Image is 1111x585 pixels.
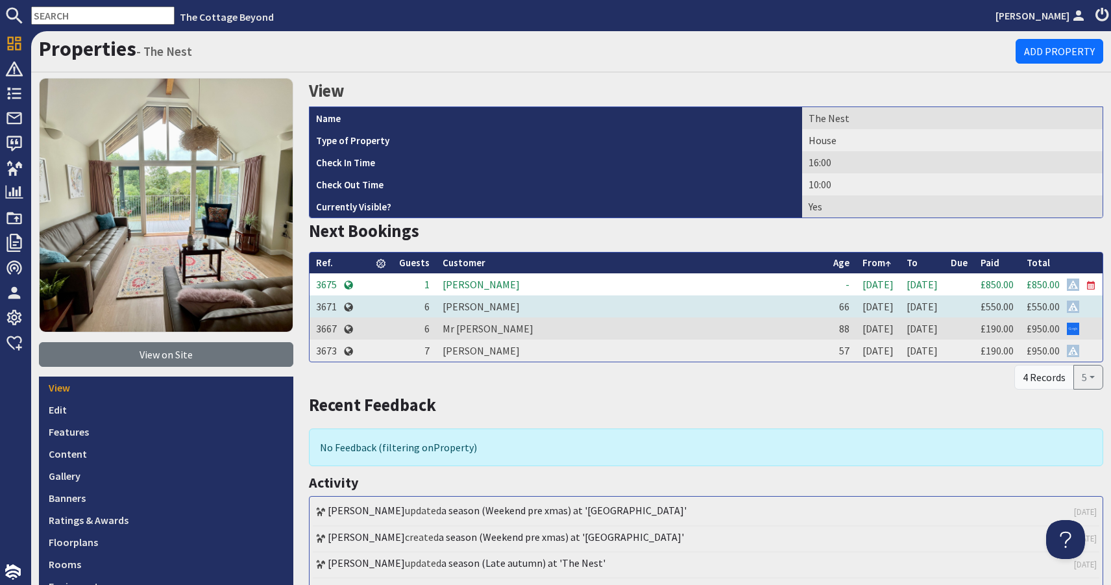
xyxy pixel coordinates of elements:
[313,500,1099,526] li: updated
[1067,323,1079,335] img: Referer: Google
[39,377,293,399] a: View
[981,256,999,269] a: Paid
[1074,532,1097,545] a: [DATE]
[433,441,474,454] span: translation missing: en.filters.property
[310,195,802,218] th: Currently Visible?
[1074,558,1097,571] a: [DATE]
[310,317,343,340] td: 3667
[827,317,856,340] td: 88
[1027,256,1050,269] a: Total
[1073,365,1103,390] button: 5
[981,300,1014,313] a: £550.00
[328,556,405,569] a: [PERSON_NAME]
[443,256,485,269] a: Customer
[944,253,974,274] th: Due
[981,278,1014,291] a: £850.00
[981,344,1014,357] a: £190.00
[313,553,1099,579] li: updated
[436,317,827,340] td: Mr [PERSON_NAME]
[309,78,1103,104] h2: View
[802,195,1103,218] td: Yes
[424,300,430,313] span: 6
[424,322,430,335] span: 6
[862,256,891,269] a: From
[907,256,918,269] a: To
[827,295,856,317] td: 66
[1074,506,1097,518] a: [DATE]
[310,295,343,317] td: 3671
[981,322,1014,335] a: £190.00
[136,44,192,59] small: - The Nest
[39,399,293,421] a: Edit
[900,340,944,362] td: [DATE]
[900,295,944,317] td: [DATE]
[856,340,900,362] td: [DATE]
[441,504,687,517] a: a season (Weekend pre xmas) at '[GEOGRAPHIC_DATA]'
[856,295,900,317] td: [DATE]
[310,151,802,173] th: Check In Time
[1067,279,1079,291] img: Referer: The Cottage Beyond
[399,256,430,269] a: Guests
[39,36,136,62] a: Properties
[39,443,293,465] a: Content
[39,531,293,553] a: Floorplans
[39,342,293,367] a: View on Site
[802,173,1103,195] td: 10:00
[39,465,293,487] a: Gallery
[180,10,274,23] a: The Cottage Beyond
[856,273,900,295] td: [DATE]
[31,6,175,25] input: SEARCH
[309,473,358,492] a: Activity
[309,220,419,242] a: Next Bookings
[1027,300,1060,313] a: £550.00
[856,317,900,340] td: [DATE]
[39,78,293,332] img: The Nest's icon
[39,421,293,443] a: Features
[1046,520,1085,559] iframe: Toggle Customer Support
[827,273,856,295] td: -
[827,340,856,362] td: 57
[1014,365,1074,390] div: 4 Records
[310,107,802,129] th: Name
[439,530,684,543] a: a season (Weekend pre xmas) at '[GEOGRAPHIC_DATA]'
[1067,345,1079,357] img: Referer: The Cottage Beyond
[39,553,293,575] a: Rooms
[310,129,802,151] th: Type of Property
[900,317,944,340] td: [DATE]
[441,556,605,569] a: a season (Late autumn) at 'The Nest'
[1027,322,1060,335] a: £950.00
[310,173,802,195] th: Check Out Time
[328,504,405,517] a: [PERSON_NAME]
[424,278,430,291] span: 1
[1016,39,1103,64] a: Add Property
[802,129,1103,151] td: House
[310,340,343,362] td: 3673
[39,509,293,531] a: Ratings & Awards
[900,273,944,295] td: [DATE]
[328,530,405,543] a: [PERSON_NAME]
[436,273,827,295] td: [PERSON_NAME]
[424,344,430,357] span: 7
[1027,344,1060,357] a: £950.00
[5,564,21,580] img: staytech_i_w-64f4e8e9ee0a9c174fd5317b4b171b261742d2d393467e5bdba4413f4f884c10.svg
[1067,301,1079,313] img: Referer: The Cottage Beyond
[39,487,293,509] a: Banners
[802,107,1103,129] td: The Nest
[309,429,1103,466] div: No Feedback (filtering on )
[833,256,849,269] a: Age
[313,527,1099,553] li: created
[436,295,827,317] td: [PERSON_NAME]
[310,273,343,295] td: 3675
[436,340,827,362] td: [PERSON_NAME]
[995,8,1088,23] a: [PERSON_NAME]
[802,151,1103,173] td: 16:00
[1027,278,1060,291] a: £850.00
[309,394,436,416] a: Recent Feedback
[316,256,333,269] a: Ref.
